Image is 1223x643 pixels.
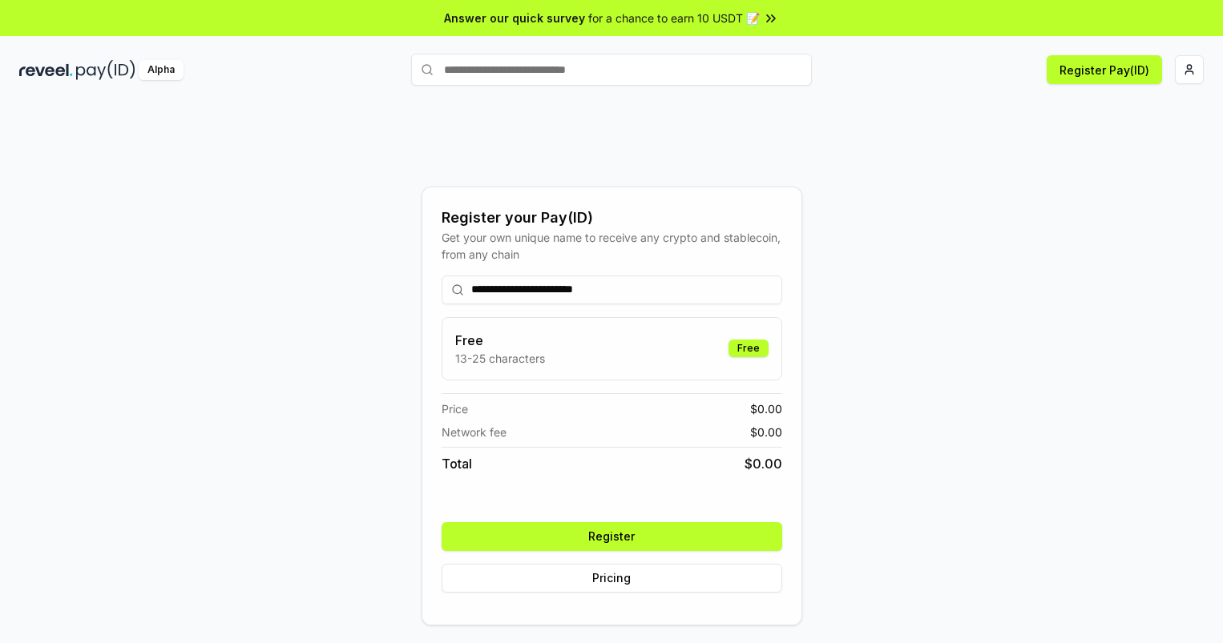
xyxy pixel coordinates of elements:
[19,60,73,80] img: reveel_dark
[442,424,507,440] span: Network fee
[1047,55,1162,84] button: Register Pay(ID)
[750,400,782,417] span: $ 0.00
[442,229,782,263] div: Get your own unique name to receive any crypto and stablecoin, from any chain
[750,424,782,440] span: $ 0.00
[442,522,782,551] button: Register
[442,564,782,593] button: Pricing
[729,340,769,357] div: Free
[442,454,472,473] span: Total
[588,10,760,26] span: for a chance to earn 10 USDT 📝
[745,454,782,473] span: $ 0.00
[76,60,135,80] img: pay_id
[139,60,184,80] div: Alpha
[442,400,468,417] span: Price
[455,331,545,350] h3: Free
[455,350,545,367] p: 13-25 characters
[444,10,585,26] span: Answer our quick survey
[442,207,782,229] div: Register your Pay(ID)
